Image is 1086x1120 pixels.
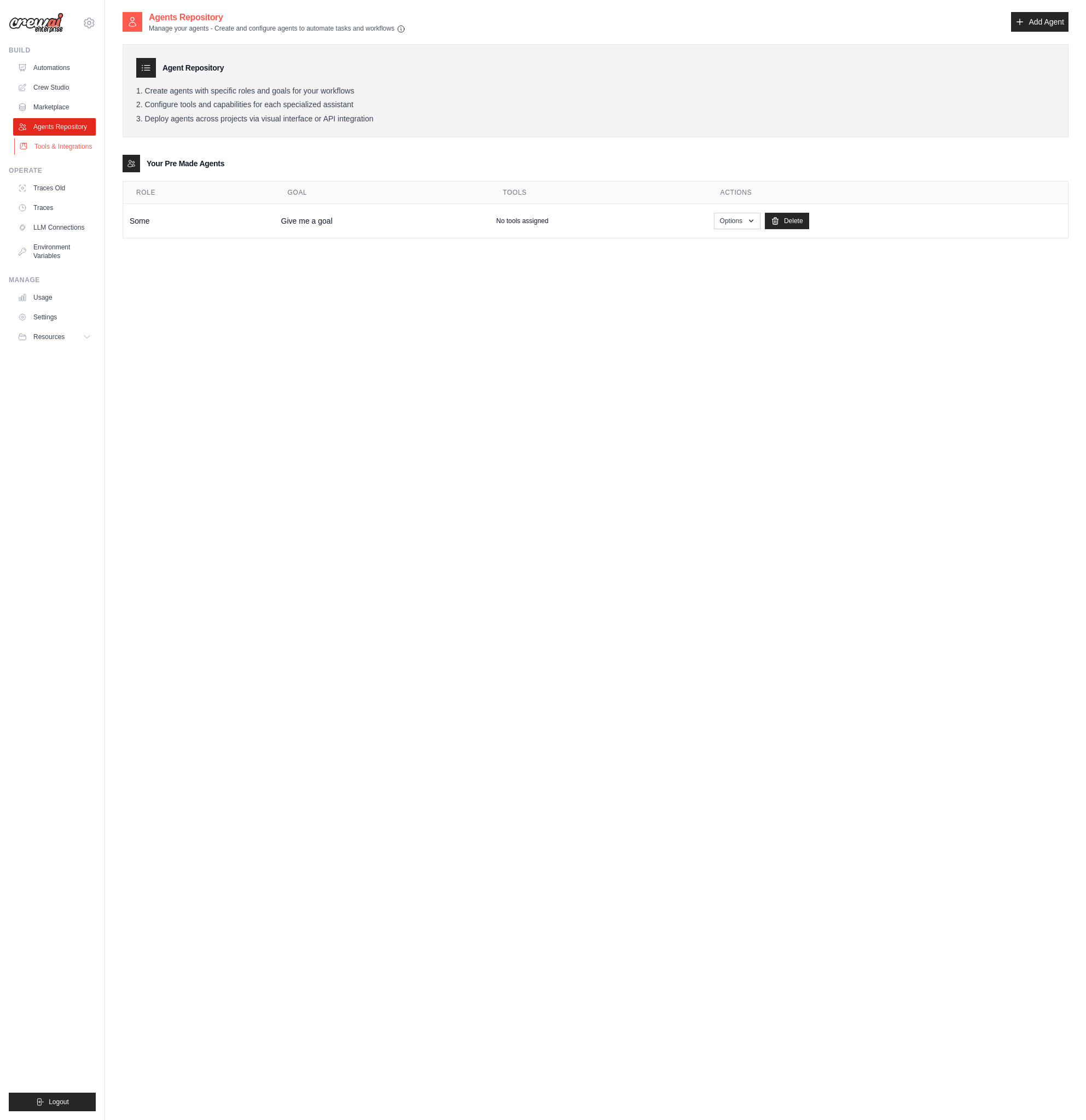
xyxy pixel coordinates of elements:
[714,213,760,229] button: Options
[9,46,96,55] div: Build
[707,182,1068,204] th: Actions
[496,217,548,225] p: No tools assigned
[123,182,275,204] th: Role
[13,179,96,197] a: Traces Old
[490,182,707,204] th: Tools
[13,238,96,265] a: Environment Variables
[9,1093,96,1111] button: Logout
[13,308,96,326] a: Settings
[275,182,490,204] th: Goal
[136,86,1055,96] li: Create agents with specific roles and goals for your workflows
[275,204,490,238] td: Give me a goal
[14,138,97,155] a: Tools & Integrations
[33,332,65,341] span: Resources
[13,98,96,116] a: Marketplace
[13,118,96,136] a: Agents Repository
[13,79,96,96] a: Crew Studio
[9,13,63,33] img: Logo
[1011,12,1068,32] a: Add Agent
[13,59,96,77] a: Automations
[13,219,96,236] a: LLM Connections
[13,199,96,217] a: Traces
[9,276,96,284] div: Manage
[162,62,224,73] h3: Agent Repository
[765,213,809,229] a: Delete
[149,11,405,24] h2: Agents Repository
[9,166,96,175] div: Operate
[13,328,96,346] button: Resources
[49,1098,69,1106] span: Logout
[136,100,1055,110] li: Configure tools and capabilities for each specialized assistant
[149,24,405,33] p: Manage your agents - Create and configure agents to automate tasks and workflows
[123,204,275,238] td: Some
[136,114,1055,124] li: Deploy agents across projects via visual interface or API integration
[13,289,96,306] a: Usage
[147,158,224,169] h3: Your Pre Made Agents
